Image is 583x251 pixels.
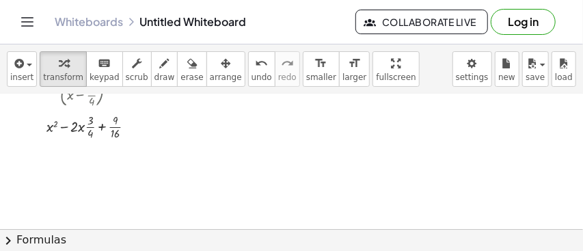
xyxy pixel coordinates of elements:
[55,15,123,29] a: Whiteboards
[16,11,38,33] button: Toggle navigation
[40,51,87,87] button: transform
[306,72,336,82] span: smaller
[86,51,123,87] button: keyboardkeypad
[180,72,203,82] span: erase
[151,51,178,87] button: draw
[122,51,152,87] button: scrub
[342,72,366,82] span: larger
[552,51,576,87] button: load
[376,72,416,82] span: fullscreen
[522,51,549,87] button: save
[248,51,275,87] button: undoundo
[255,55,268,72] i: undo
[555,72,573,82] span: load
[456,72,489,82] span: settings
[7,51,37,87] button: insert
[177,51,206,87] button: erase
[275,51,300,87] button: redoredo
[526,72,545,82] span: save
[154,72,175,82] span: draw
[126,72,148,82] span: scrub
[43,72,83,82] span: transform
[348,55,361,72] i: format_size
[495,51,519,87] button: new
[98,55,111,72] i: keyboard
[452,51,492,87] button: settings
[367,16,476,28] span: Collaborate Live
[10,72,33,82] span: insert
[498,72,515,82] span: new
[281,55,294,72] i: redo
[372,51,419,87] button: fullscreen
[314,55,327,72] i: format_size
[355,10,488,34] button: Collaborate Live
[303,51,340,87] button: format_sizesmaller
[278,72,297,82] span: redo
[339,51,370,87] button: format_sizelarger
[210,72,242,82] span: arrange
[491,9,556,35] button: Log in
[252,72,272,82] span: undo
[90,72,120,82] span: keypad
[206,51,245,87] button: arrange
